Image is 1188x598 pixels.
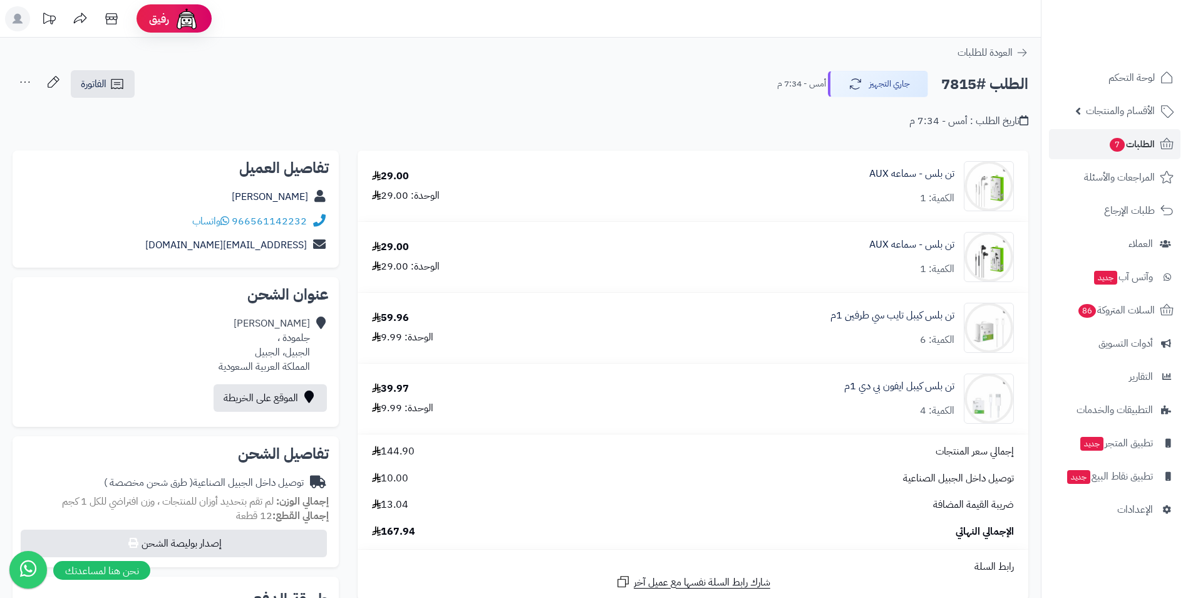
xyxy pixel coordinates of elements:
[1077,302,1155,319] span: السلات المتروكة
[920,333,954,347] div: الكمية: 6
[1066,468,1153,485] span: تطبيق نقاط البيع
[372,401,433,416] div: الوحدة: 9.99
[372,498,408,512] span: 13.04
[21,530,327,557] button: إصدار بوليصة الشحن
[372,311,409,325] div: 59.96
[964,161,1013,211] img: 1732538144-Slide8-90x90.JPG
[372,240,409,254] div: 29.00
[1049,162,1180,192] a: المراجعات والأسئلة
[1049,229,1180,259] a: العملاء
[1049,295,1180,325] a: السلات المتروكة86
[62,494,274,509] span: لم تقم بتحديد أوزان للمنتجات ، وزن افتراضي للكل 1 كجم
[1049,428,1180,458] a: تطبيق المتجرجديد
[909,114,1028,129] div: تاريخ الطلب : أمس - 7:34 م
[1110,138,1125,152] span: 7
[23,160,329,176] h2: تفاصيل العميل
[104,475,193,490] span: ( طرق شحن مخصصة )
[1129,235,1153,253] span: العملاء
[372,189,440,203] div: الوحدة: 29.00
[1108,135,1155,153] span: الطلبات
[1094,271,1117,285] span: جديد
[1079,434,1153,452] span: تطبيق المتجر
[1049,328,1180,359] a: أدوات التسويق
[1049,495,1180,525] a: الإعدادات
[1086,102,1155,120] span: الأقسام والمنتجات
[372,260,440,274] div: الوحدة: 29.00
[236,508,329,523] small: 12 قطعة
[219,317,310,374] div: [PERSON_NAME] جلمودة ، الجبيل، الجبيل المملكة العربية السعودية
[920,404,954,418] div: الكمية: 4
[1049,362,1180,392] a: التقارير
[276,494,329,509] strong: إجمالي الوزن:
[174,6,199,31] img: ai-face.png
[363,560,1023,574] div: رابط السلة
[33,6,65,34] a: تحديثات المنصة
[372,471,408,486] span: 10.00
[1049,262,1180,292] a: وآتس آبجديد
[634,575,770,590] span: شارك رابط السلة نفسها مع عميل آخر
[372,525,415,539] span: 167.94
[1098,335,1153,352] span: أدوات التسويق
[956,525,1014,539] span: الإجمالي النهائي
[214,384,327,412] a: الموقع على الخريطة
[1049,461,1180,491] a: تطبيق نقاط البيعجديد
[71,70,135,98] a: الفاتورة
[1077,401,1153,419] span: التطبيقات والخدمات
[1049,63,1180,93] a: لوحة التحكم
[1078,304,1096,318] span: 86
[232,214,307,229] a: 966561142232
[1117,501,1153,518] span: الإعدادات
[1067,470,1090,484] span: جديد
[844,379,954,394] a: تن بلس كيبل ايفون بي دي 1م
[1049,129,1180,159] a: الطلبات7
[145,238,307,253] a: [EMAIL_ADDRESS][DOMAIN_NAME]
[964,232,1013,282] img: 1732538101-Slide9-90x90.JPG
[777,78,826,90] small: أمس - 7:34 م
[1108,69,1155,87] span: لوحة التحكم
[958,45,1028,60] a: العودة للطلبات
[372,169,409,184] div: 29.00
[23,446,329,461] h2: تفاصيل الشحن
[920,262,954,276] div: الكمية: 1
[272,508,329,523] strong: إجمالي القطع:
[869,167,954,181] a: تن بلس - سماعه AUX
[1080,437,1103,451] span: جديد
[372,330,433,345] div: الوحدة: 9.99
[372,444,415,459] span: 144.90
[958,45,1013,60] span: العودة للطلبات
[1129,368,1153,386] span: التقارير
[149,11,169,26] span: رفيق
[920,191,954,206] div: الكمية: 1
[933,498,1014,512] span: ضريبة القيمة المضافة
[372,382,409,396] div: 39.97
[869,238,954,252] a: تن بلس - سماعه AUX
[192,214,229,229] a: واتساب
[1049,196,1180,226] a: طلبات الإرجاع
[1103,34,1176,60] img: logo-2.png
[1084,169,1155,186] span: المراجعات والأسئلة
[616,574,770,590] a: شارك رابط السلة نفسها مع عميل آخر
[1104,202,1155,219] span: طلبات الإرجاع
[903,471,1014,486] span: توصيل داخل الجبيل الصناعية
[936,444,1014,459] span: إجمالي سعر المنتجات
[828,71,928,97] button: جاري التجهيز
[941,71,1028,97] h2: الطلب #7815
[830,308,954,323] a: تن بلس كيبل تايب سي طرفين 1م
[81,76,106,92] span: الفاتورة
[1049,395,1180,425] a: التطبيقات والخدمات
[23,287,329,302] h2: عنوان الشحن
[964,374,1013,424] img: 1732537781-Slide7-90x90.JPG
[232,189,308,204] a: [PERSON_NAME]
[104,476,304,490] div: توصيل داخل الجبيل الصناعية
[1093,268,1153,286] span: وآتس آب
[964,303,1013,353] img: 1732537747-Slide9-90x90.JPG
